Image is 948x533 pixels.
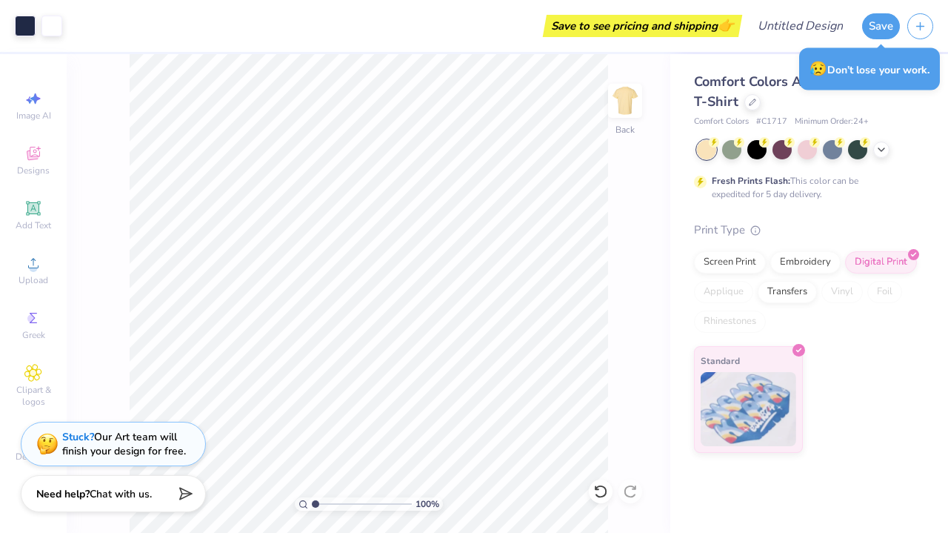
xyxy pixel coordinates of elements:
span: Comfort Colors [694,116,749,128]
span: Comfort Colors Adult Heavyweight T-Shirt [694,73,914,110]
span: Chat with us. [90,487,152,501]
div: Applique [694,281,753,303]
span: Greek [22,329,45,341]
img: Standard [701,372,796,446]
button: Save [862,13,900,39]
div: Back [615,123,635,136]
span: 👉 [718,16,734,34]
div: Don’t lose your work. [799,48,940,90]
div: Screen Print [694,251,766,274]
span: Standard [701,353,740,368]
strong: Fresh Prints Flash: [712,175,790,187]
img: Back [610,86,640,116]
div: Transfers [758,281,817,303]
span: Upload [19,274,48,286]
div: Digital Print [845,251,917,274]
div: Embroidery [770,251,841,274]
div: This color can be expedited for 5 day delivery. [712,174,894,201]
span: Designs [17,165,50,176]
strong: Stuck? [62,430,94,444]
div: Our Art team will finish your design for free. [62,430,186,458]
input: Untitled Design [746,11,855,41]
span: Decorate [16,451,51,463]
div: Rhinestones [694,311,766,333]
span: Clipart & logos [7,384,59,408]
div: Save to see pricing and shipping [547,15,738,37]
div: Foil [867,281,902,303]
div: Vinyl [821,281,863,303]
span: # C1717 [756,116,787,128]
span: Minimum Order: 24 + [795,116,869,128]
span: Image AI [16,110,51,122]
span: 100 % [415,497,439,511]
strong: Need help? [36,487,90,501]
span: Add Text [16,219,51,231]
div: Print Type [694,222,918,239]
span: 😥 [810,59,827,79]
